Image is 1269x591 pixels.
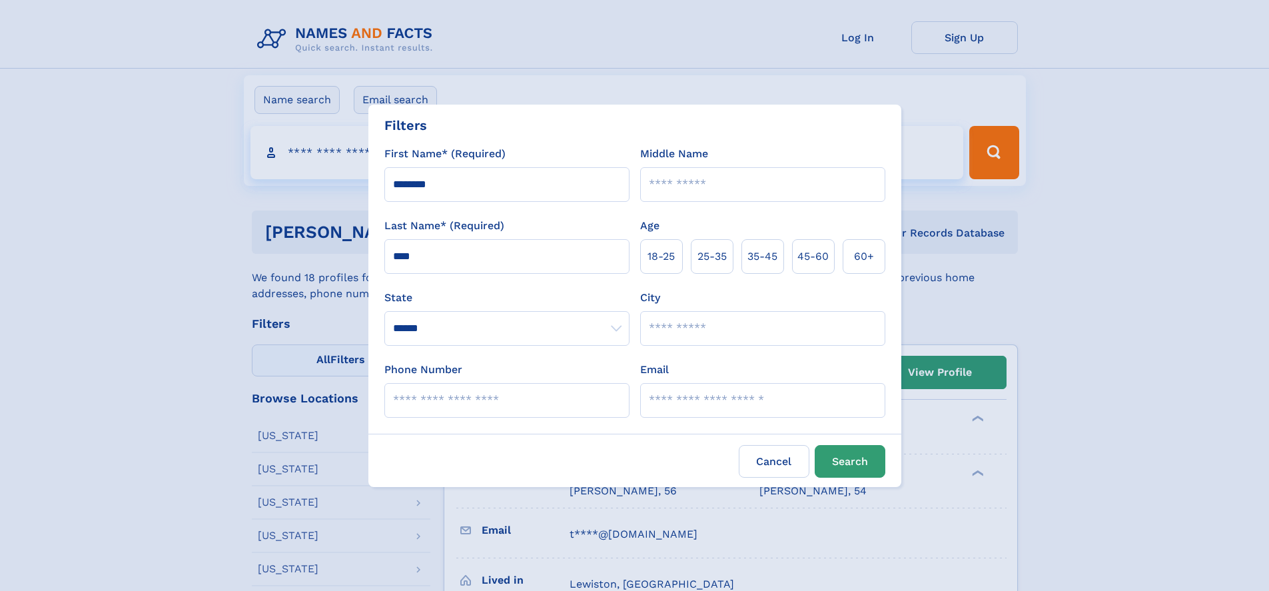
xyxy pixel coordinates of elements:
[384,115,427,135] div: Filters
[640,362,669,378] label: Email
[640,146,708,162] label: Middle Name
[854,249,874,265] span: 60+
[739,445,809,478] label: Cancel
[640,290,660,306] label: City
[384,146,506,162] label: First Name* (Required)
[647,249,675,265] span: 18‑25
[640,218,659,234] label: Age
[384,218,504,234] label: Last Name* (Required)
[384,362,462,378] label: Phone Number
[697,249,727,265] span: 25‑35
[384,290,630,306] label: State
[815,445,885,478] button: Search
[747,249,777,265] span: 35‑45
[797,249,829,265] span: 45‑60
